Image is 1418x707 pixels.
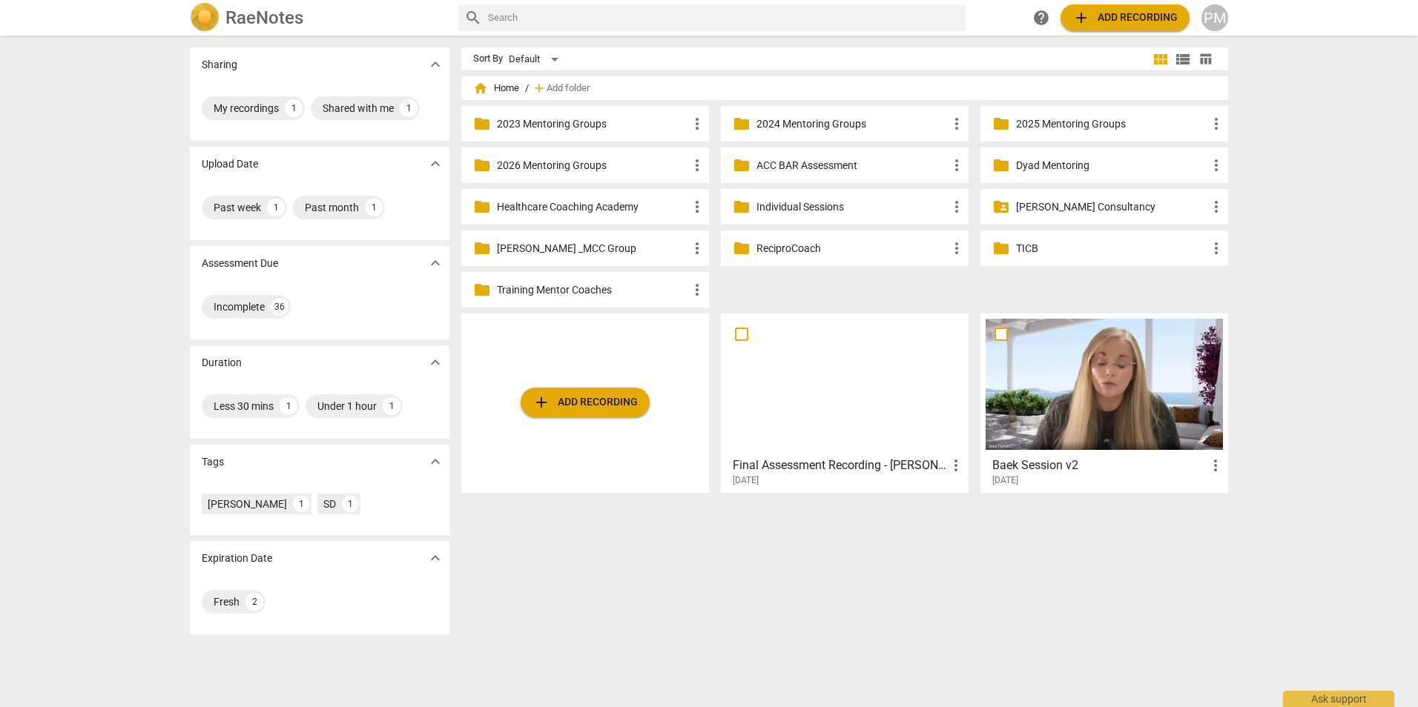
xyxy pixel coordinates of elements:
span: expand_more [426,254,444,272]
span: folder [473,281,491,299]
span: more_vert [948,198,966,216]
span: more_vert [688,281,706,299]
button: Upload [1061,4,1190,31]
span: more_vert [1207,239,1225,257]
p: Assessment Due [202,256,278,271]
div: 1 [293,496,309,512]
div: 1 [267,199,285,216]
span: view_module [1152,50,1170,68]
span: view_list [1174,50,1192,68]
span: add [532,81,547,96]
span: add [1072,9,1090,27]
button: Show more [424,451,446,473]
p: 2024 Mentoring Groups [756,116,948,132]
span: home [473,81,488,96]
p: ACC BAR Assessment [756,158,948,173]
p: 2025 Mentoring Groups [1016,116,1207,132]
span: expand_more [426,155,444,173]
div: Default [509,47,564,71]
input: Search [488,6,960,30]
span: more_vert [1207,198,1225,216]
span: folder [733,239,751,257]
button: PM [1201,4,1228,31]
p: Expiration Date [202,551,272,566]
a: LogoRaeNotes [190,3,446,33]
button: Show more [424,351,446,374]
span: expand_more [426,549,444,567]
span: Add recording [532,394,638,411]
p: 2023 Mentoring Groups [497,116,688,132]
div: Past month [305,200,359,215]
div: SD [323,497,336,511]
div: 36 [271,298,288,316]
p: Tags [202,454,224,470]
div: Fresh [214,594,240,609]
p: TICB [1016,241,1207,256]
div: 1 [342,496,358,512]
span: folder [473,156,491,174]
span: more_vert [947,457,965,474]
span: Add recording [1072,9,1178,27]
div: Shared with me [323,101,394,116]
span: more_vert [948,156,966,174]
div: 2 [245,593,263,611]
p: Training Mentor Coaches [497,282,688,298]
div: [PERSON_NAME] [208,497,287,511]
span: expand_more [426,353,444,371]
button: Show more [424,153,446,175]
span: expand_more [426,56,444,73]
p: Duration [202,355,242,371]
p: 2026 Mentoring Groups [497,158,688,173]
div: 1 [383,397,400,415]
div: Ask support [1283,691,1394,707]
div: 1 [400,99,418,117]
span: more_vert [948,115,966,133]
span: more_vert [688,239,706,257]
span: table_chart [1198,52,1213,66]
span: more_vert [688,115,706,133]
button: Show more [424,547,446,569]
span: help [1032,9,1050,27]
span: more_vert [688,156,706,174]
div: My recordings [214,101,279,116]
h2: RaeNotes [225,7,303,28]
div: Past week [214,200,261,215]
button: Table view [1194,48,1216,70]
div: Less 30 mins [214,399,274,414]
button: Show more [424,252,446,274]
button: Show more [424,53,446,76]
a: Final Assessment Recording - [PERSON_NAME][DATE] [726,319,963,486]
span: folder [992,156,1010,174]
p: ReciproCoach [756,241,948,256]
span: more_vert [1207,156,1225,174]
span: / [525,83,529,94]
p: Sharing [202,57,237,73]
div: 1 [280,397,297,415]
span: expand_more [426,453,444,471]
span: [DATE] [733,474,759,487]
span: Home [473,81,519,96]
span: more_vert [1207,115,1225,133]
span: folder [992,239,1010,257]
p: Melnyk Consultancy [1016,199,1207,215]
p: Individual Sessions [756,199,948,215]
button: Upload [521,388,650,417]
p: Dyad Mentoring [1016,158,1207,173]
a: Baek Session v2[DATE] [986,319,1223,486]
span: folder [733,198,751,216]
span: more_vert [948,239,966,257]
span: folder [473,115,491,133]
button: List view [1172,48,1194,70]
span: more_vert [688,198,706,216]
span: folder_shared [992,198,1010,216]
a: Help [1028,4,1055,31]
span: folder [733,115,751,133]
h3: Final Assessment Recording - Katarzyna Ja_kiel [733,457,947,474]
div: Under 1 hour [317,399,377,414]
p: Healthcare Coaching Academy [497,199,688,215]
div: Sort By [473,53,503,64]
div: 1 [365,199,383,216]
div: 1 [285,99,303,117]
span: Add folder [547,83,590,94]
